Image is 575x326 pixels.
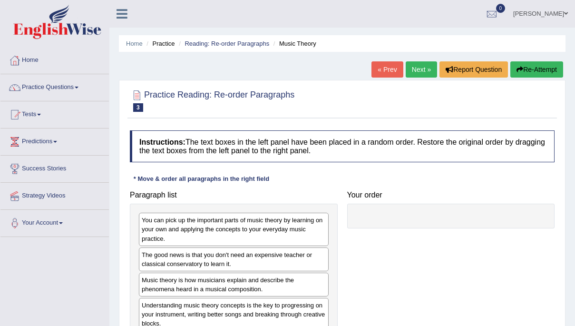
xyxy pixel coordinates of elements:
[347,191,555,199] h4: Your order
[130,174,273,183] div: * Move & order all paragraphs in the right field
[371,61,403,78] a: « Prev
[0,156,109,179] a: Success Stories
[0,210,109,234] a: Your Account
[406,61,437,78] a: Next »
[271,39,316,48] li: Music Theory
[133,103,143,112] span: 3
[439,61,508,78] button: Report Question
[0,101,109,125] a: Tests
[496,4,506,13] span: 0
[130,88,294,112] h2: Practice Reading: Re-order Paragraphs
[126,40,143,47] a: Home
[144,39,175,48] li: Practice
[139,247,329,271] div: The good news is that you don't need an expensive teacher or classical conservatory to learn it.
[0,47,109,71] a: Home
[0,183,109,207] a: Strategy Videos
[139,138,185,146] b: Instructions:
[130,130,555,162] h4: The text boxes in the left panel have been placed in a random order. Restore the original order b...
[185,40,269,47] a: Reading: Re-order Paragraphs
[0,74,109,98] a: Practice Questions
[510,61,563,78] button: Re-Attempt
[139,273,329,296] div: Music theory is how musicians explain and describe the phenomena heard in a musical composition.
[0,128,109,152] a: Predictions
[139,213,329,246] div: You can pick up the important parts of music theory by learning on your own and applying the conc...
[130,191,338,199] h4: Paragraph list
